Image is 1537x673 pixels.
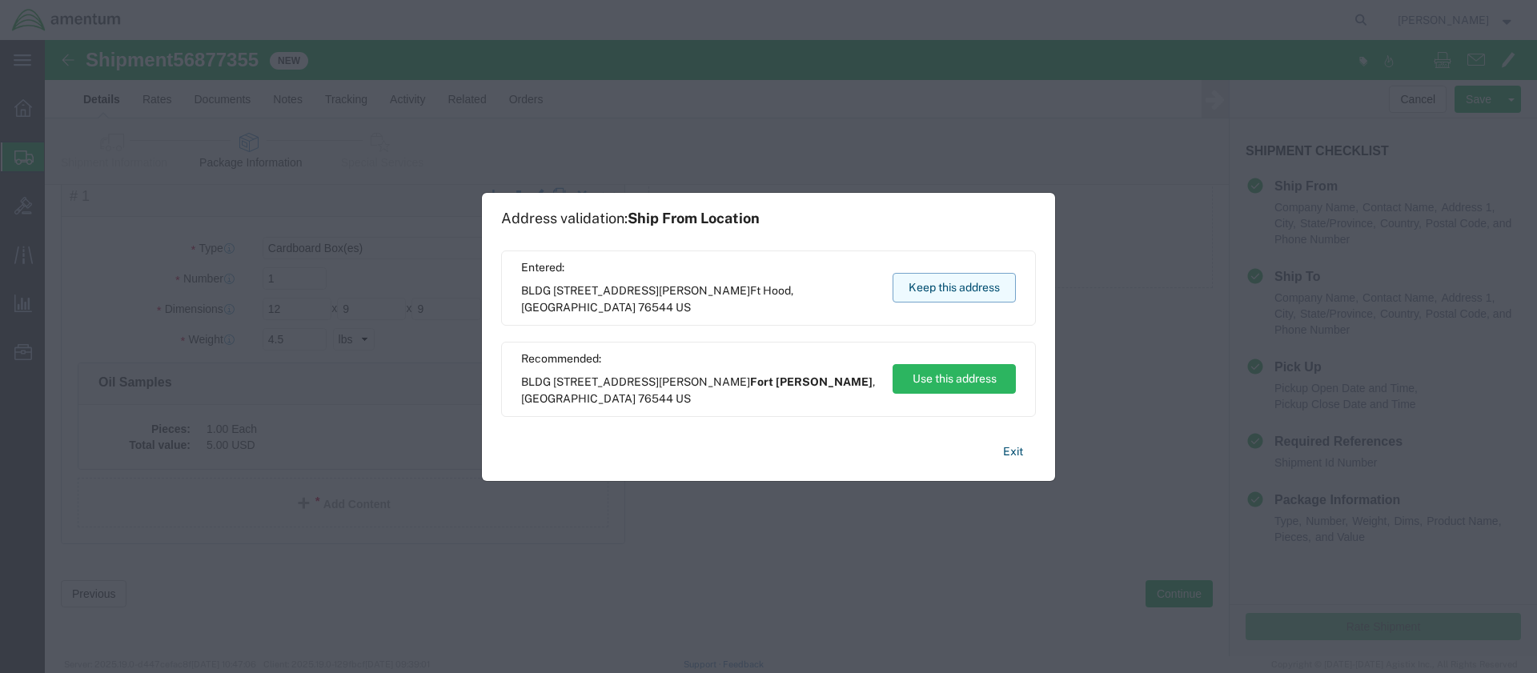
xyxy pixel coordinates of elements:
span: BLDG [STREET_ADDRESS][PERSON_NAME] , [521,374,877,407]
h1: Address validation: [501,210,760,227]
span: Ship From Location [628,210,760,226]
span: Ft Hood [750,284,791,297]
span: BLDG [STREET_ADDRESS][PERSON_NAME] , [521,282,877,316]
span: US [676,301,691,314]
span: [GEOGRAPHIC_DATA] [521,392,636,405]
span: Entered: [521,259,877,276]
span: Fort [PERSON_NAME] [750,375,873,388]
button: Use this address [893,364,1016,394]
span: US [676,392,691,405]
button: Exit [990,438,1036,466]
span: 76544 [638,301,673,314]
button: Keep this address [893,273,1016,302]
span: Recommended: [521,351,877,367]
span: 76544 [638,392,673,405]
span: [GEOGRAPHIC_DATA] [521,301,636,314]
